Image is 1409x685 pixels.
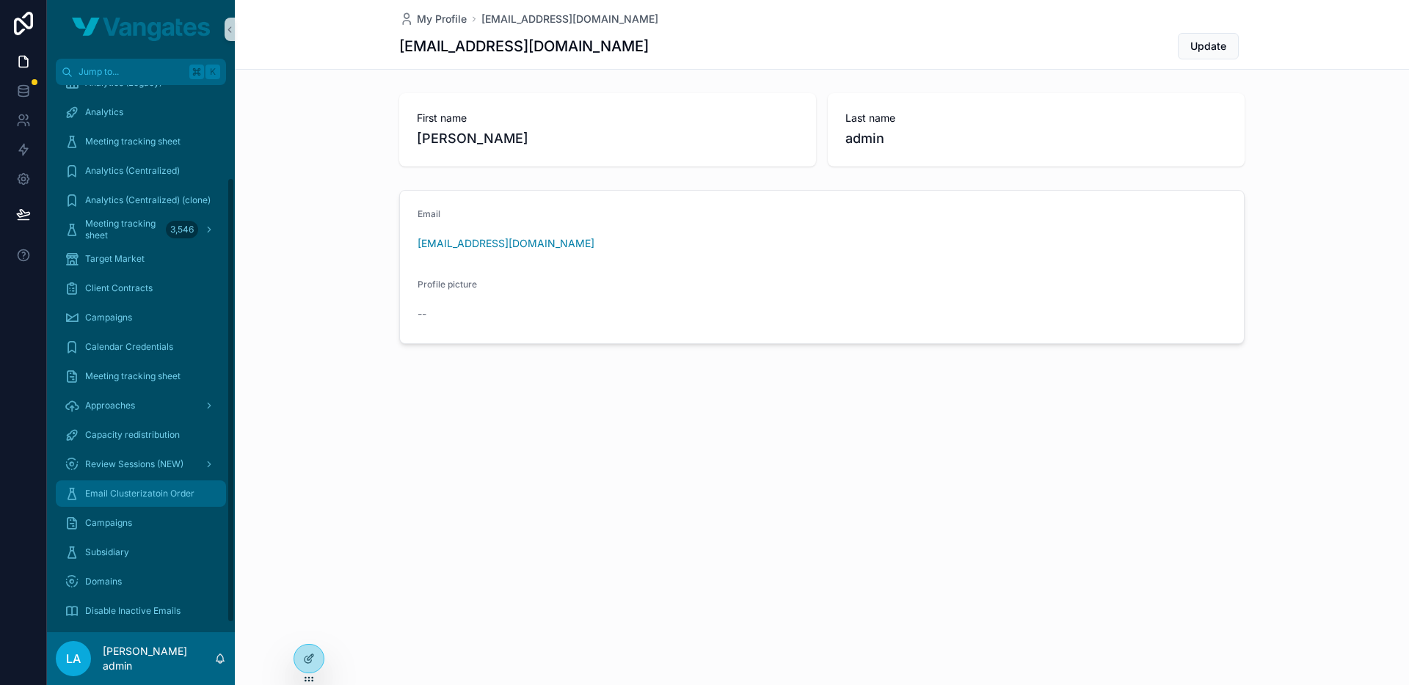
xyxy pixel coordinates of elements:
a: Capacity redistribution [56,422,226,448]
span: Domains [85,576,122,587]
span: Email [418,208,440,219]
a: Email Clusterizatoin Order [56,480,226,507]
a: Calendar Credentials [56,334,226,360]
a: Meeting tracking sheet3,546 [56,216,226,243]
span: Analytics (Centralized) (clone) [85,194,211,206]
span: Review Sessions (NEW) [85,458,183,470]
span: Profile picture [418,279,477,290]
span: Approaches [85,400,135,411]
span: Campaigns [85,312,132,323]
span: Analytics (Centralized) [85,165,180,177]
span: Target Market [85,253,145,265]
span: Jump to... [79,66,183,78]
span: -- [418,307,426,321]
h1: [EMAIL_ADDRESS][DOMAIN_NAME] [399,36,649,56]
span: Subsidiary [85,546,129,558]
span: [PERSON_NAME] [417,128,798,149]
p: [PERSON_NAME] admin [103,644,214,673]
a: Disable Inactive Emails [56,598,226,624]
a: Target Market [56,246,226,272]
a: Review Sessions (NEW) [56,451,226,477]
a: Client Contracts [56,275,226,301]
span: Last name [845,111,1227,125]
span: Client Contracts [85,282,153,294]
span: Campaigns [85,517,132,529]
a: My Profile [399,12,467,26]
span: la [66,650,81,667]
span: First name [417,111,798,125]
button: Jump to...K [56,59,226,85]
a: [EMAIL_ADDRESS][DOMAIN_NAME] [481,12,658,26]
img: App logo [72,18,210,41]
span: admin [845,128,1227,149]
span: My Profile [417,12,467,26]
a: Campaigns [56,510,226,536]
a: Analytics (Centralized) [56,158,226,184]
span: Disable Inactive Emails [85,605,181,617]
a: Approaches [56,392,226,419]
span: Analytics [85,106,123,118]
a: Subsidiary [56,539,226,565]
a: Domains [56,568,226,595]
div: scrollable content [47,85,235,632]
a: Analytics (Centralized) (clone) [56,187,226,213]
a: Meeting tracking sheet [56,128,226,155]
span: Meeting tracking sheet [85,136,181,147]
a: [EMAIL_ADDRESS][DOMAIN_NAME] [418,236,594,251]
span: Email Clusterizatoin Order [85,488,194,499]
span: Capacity redistribution [85,429,180,441]
span: Calendar Credentials [85,341,173,353]
button: Update [1178,33,1239,59]
a: Analytics [56,99,226,125]
div: 3,546 [166,221,198,238]
span: K [207,66,219,78]
span: Meeting tracking sheet [85,218,160,241]
span: Update [1190,39,1226,54]
a: Meeting tracking sheet [56,363,226,389]
a: Campaigns [56,304,226,331]
span: Meeting tracking sheet [85,370,181,382]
